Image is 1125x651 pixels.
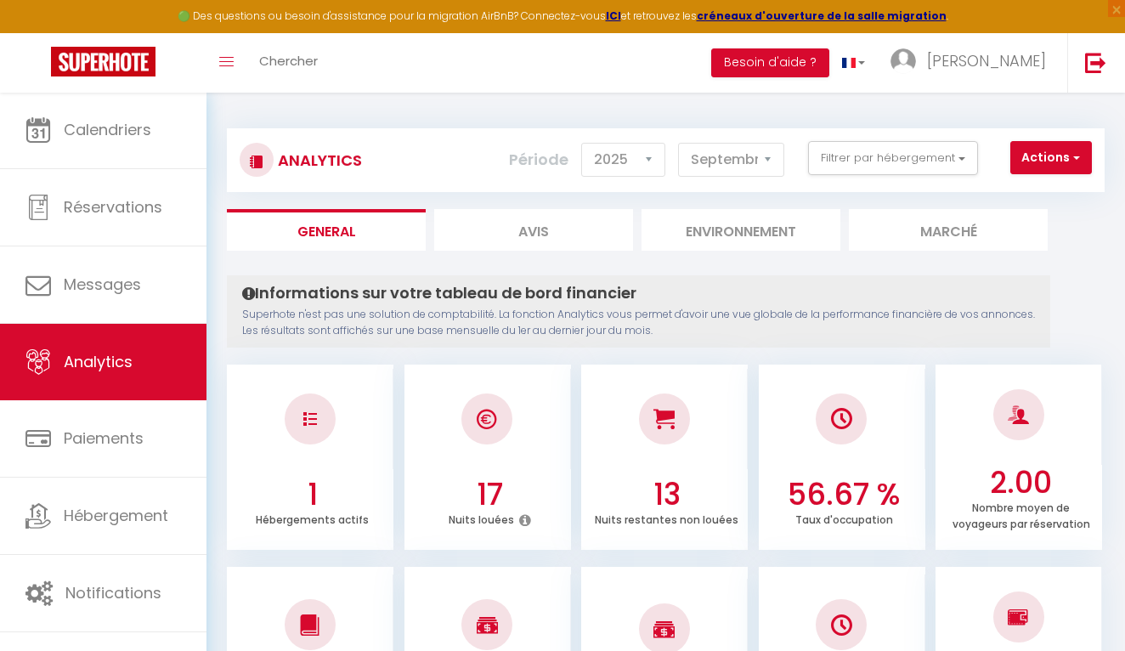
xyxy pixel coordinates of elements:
[246,33,331,93] a: Chercher
[256,509,369,527] p: Hébergements actifs
[242,307,1035,339] p: Superhote n'est pas une solution de comptabilité. La fonction Analytics vous permet d'avoir une v...
[412,477,566,512] h3: 17
[595,509,738,527] p: Nuits restantes non louées
[274,141,362,179] h3: Analytics
[878,33,1067,93] a: ... [PERSON_NAME]
[808,141,978,175] button: Filtrer par hébergement
[235,477,389,512] h3: 1
[65,582,161,603] span: Notifications
[953,497,1090,531] p: Nombre moyen de voyageurs par réservation
[1010,141,1092,175] button: Actions
[831,614,852,636] img: NO IMAGE
[259,52,318,70] span: Chercher
[64,119,151,140] span: Calendriers
[890,48,916,74] img: ...
[449,509,514,527] p: Nuits louées
[64,427,144,449] span: Paiements
[64,505,168,526] span: Hébergement
[927,50,1046,71] span: [PERSON_NAME]
[795,509,893,527] p: Taux d'occupation
[642,209,840,251] li: Environnement
[1085,52,1106,73] img: logout
[509,141,568,178] label: Période
[434,209,633,251] li: Avis
[590,477,743,512] h3: 13
[1008,607,1029,627] img: NO IMAGE
[64,196,162,218] span: Réservations
[64,351,133,372] span: Analytics
[242,284,1035,303] h4: Informations sur votre tableau de bord financier
[51,47,155,76] img: Super Booking
[944,465,1098,501] h3: 2.00
[849,209,1048,251] li: Marché
[766,477,920,512] h3: 56.67 %
[64,274,141,295] span: Messages
[711,48,829,77] button: Besoin d'aide ?
[227,209,426,251] li: General
[303,412,317,426] img: NO IMAGE
[606,8,621,23] a: ICI
[697,8,947,23] a: créneaux d'ouverture de la salle migration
